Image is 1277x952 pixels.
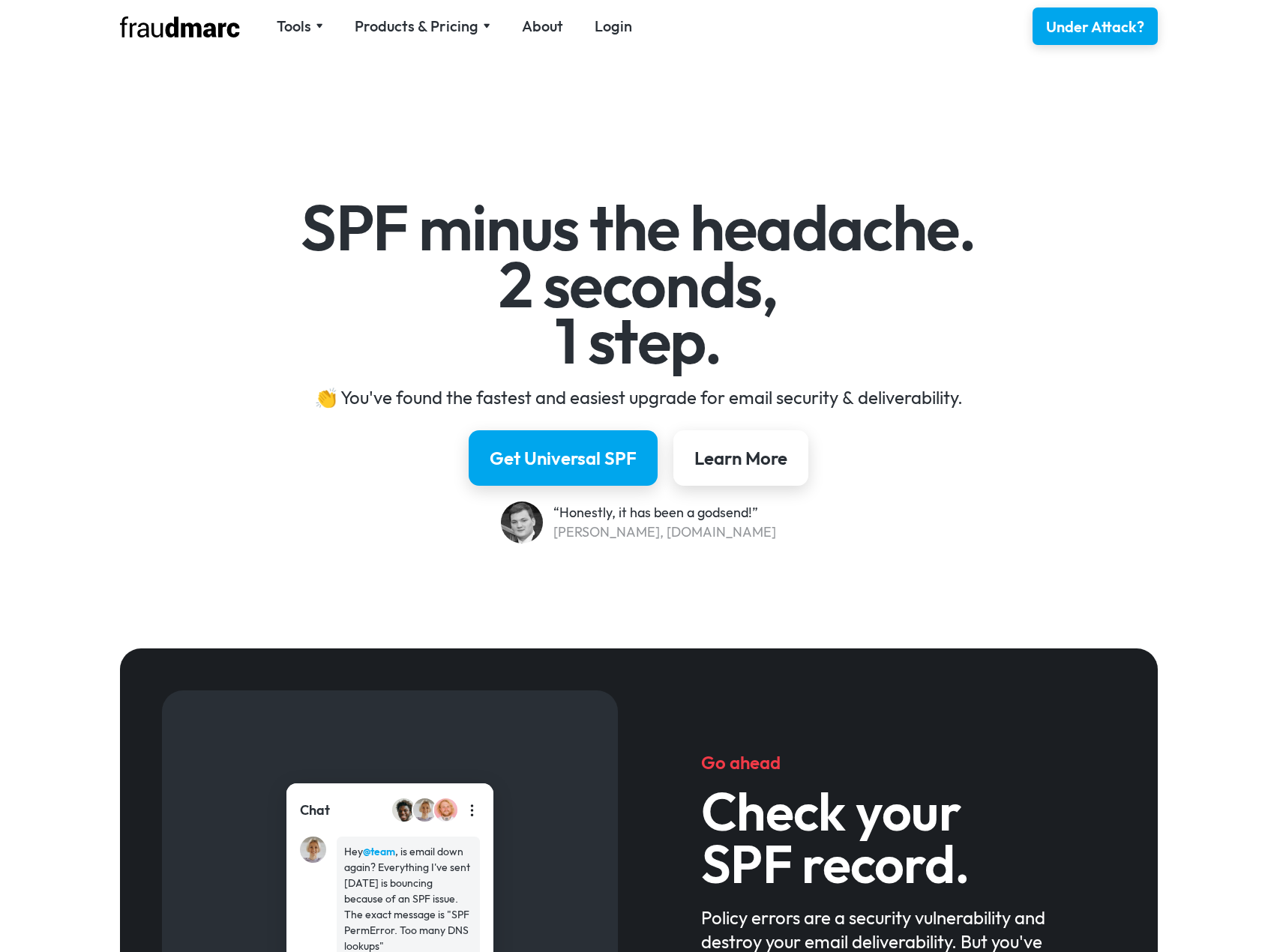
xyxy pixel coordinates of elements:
[1033,7,1158,45] a: Under Attack?
[469,430,658,486] a: Get Universal SPF
[522,16,563,37] a: About
[701,750,1074,774] h5: Go ahead
[1046,16,1144,37] div: Under Attack?
[490,446,637,470] div: Get Universal SPF
[277,16,323,37] div: Tools
[277,16,311,37] div: Tools
[355,16,478,37] div: Products & Pricing
[553,503,776,522] div: “Honestly, it has been a godsend!”
[363,845,395,858] strong: @team
[673,430,808,486] a: Learn More
[203,199,1074,370] h1: SPF minus the headache. 2 seconds, 1 step.
[595,16,632,37] a: Login
[701,785,1074,890] h3: Check your SPF record.
[203,385,1074,409] div: 👏 You've found the fastest and easiest upgrade for email security & deliverability.
[553,522,776,542] div: [PERSON_NAME], [DOMAIN_NAME]
[694,446,787,470] div: Learn More
[300,801,330,820] div: Chat
[355,16,490,37] div: Products & Pricing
